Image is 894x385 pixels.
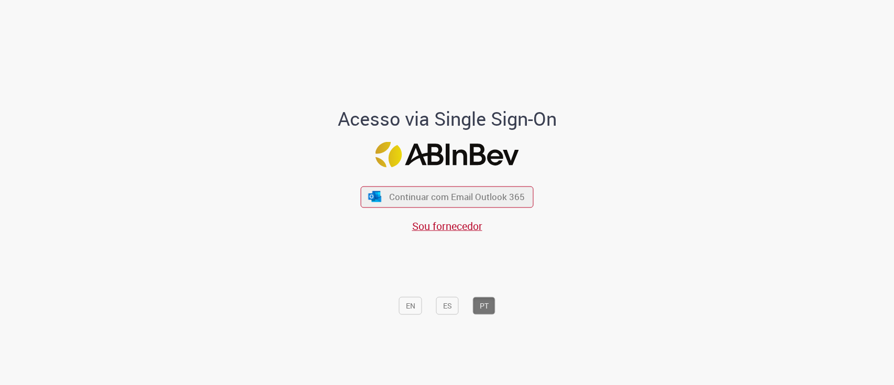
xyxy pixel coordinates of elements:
[389,191,525,203] span: Continuar com Email Outlook 365
[436,297,459,315] button: ES
[376,142,519,168] img: Logo ABInBev
[473,297,495,315] button: PT
[367,191,382,202] img: ícone Azure/Microsoft 360
[412,219,482,233] a: Sou fornecedor
[361,186,534,207] button: ícone Azure/Microsoft 360 Continuar com Email Outlook 365
[399,297,422,315] button: EN
[302,108,592,129] h1: Acesso via Single Sign-On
